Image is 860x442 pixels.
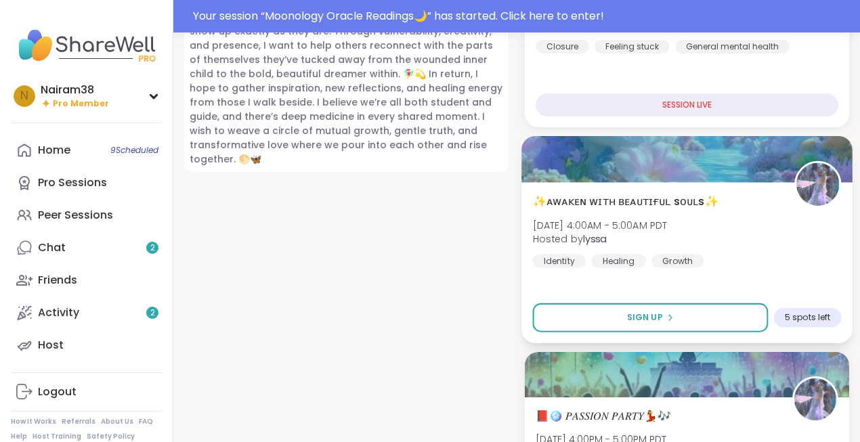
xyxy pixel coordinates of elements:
[591,254,646,267] div: Healing
[38,143,70,158] div: Home
[533,303,769,332] button: Sign Up
[38,175,107,190] div: Pro Sessions
[41,83,109,97] div: Nairam38
[38,240,66,255] div: Chat
[33,432,81,441] a: Host Training
[20,87,28,105] span: N
[11,134,162,167] a: Home9Scheduled
[796,162,839,205] img: lyssa
[583,231,607,245] b: lyssa
[38,273,77,288] div: Friends
[87,432,135,441] a: Safety Policy
[101,417,133,426] a: About Us
[595,40,670,53] div: Feeling stuck
[38,338,64,353] div: Host
[11,167,162,199] a: Pro Sessions
[11,22,162,69] img: ShareWell Nav Logo
[11,264,162,296] a: Friends
[794,378,836,420] img: lyssa
[533,218,668,231] span: [DATE] 4:00AM - 5:00AM PDT
[785,312,830,323] span: 5 spots left
[11,432,27,441] a: Help
[38,305,79,320] div: Activity
[11,296,162,329] a: Activity2
[11,199,162,231] a: Peer Sessions
[11,417,56,426] a: How It Works
[536,408,671,424] span: 📕🪩 𝑃𝐴𝑆𝑆𝐼𝑂𝑁 𝑃𝐴𝑅𝑇𝑌💃🎶
[536,93,838,116] div: SESSION LIVE
[150,242,155,254] span: 2
[675,40,790,53] div: General mental health
[11,329,162,361] a: Host
[110,145,158,156] span: 9 Scheduled
[38,384,77,399] div: Logout
[533,231,668,245] span: Hosted by
[627,311,663,324] span: Sign Up
[139,417,153,426] a: FAQ
[536,40,589,53] div: Closure
[53,98,109,110] span: Pro Member
[533,254,586,267] div: Identity
[62,417,95,426] a: Referrals
[38,208,113,223] div: Peer Sessions
[150,307,155,319] span: 2
[533,193,718,209] span: ✨ᴀᴡᴀᴋᴇɴ ᴡɪᴛʜ ʙᴇᴀᴜᴛɪғᴜʟ sᴏᴜʟs✨
[11,376,162,408] a: Logout
[651,254,704,267] div: Growth
[11,231,162,264] a: Chat2
[193,8,852,24] div: Your session “ Moonology Oracle Readings🌙 ” has started. Click here to enter!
